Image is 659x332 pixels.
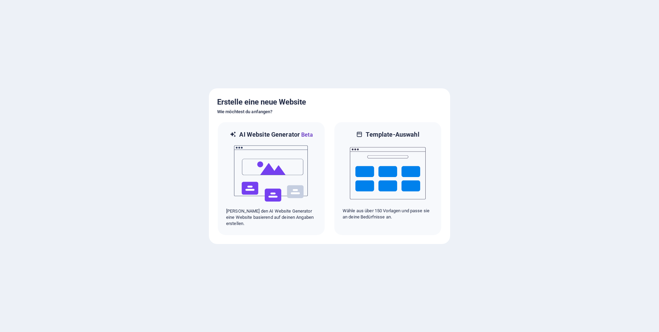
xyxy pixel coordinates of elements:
[300,131,313,138] span: Beta
[334,121,442,236] div: Template-AuswahlWähle aus über 150 Vorlagen und passe sie an deine Bedürfnisse an.
[343,208,433,220] p: Wähle aus über 150 Vorlagen und passe sie an deine Bedürfnisse an.
[226,208,316,227] p: [PERSON_NAME] den AI Website Generator eine Website basierend auf deinen Angaben erstellen.
[217,121,325,236] div: AI Website GeneratorBetaai[PERSON_NAME] den AI Website Generator eine Website basierend auf deine...
[239,130,313,139] h6: AI Website Generator
[233,139,309,208] img: ai
[217,97,442,108] h5: Erstelle eine neue Website
[366,130,419,139] h6: Template-Auswahl
[217,108,442,116] h6: Wie möchtest du anfangen?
